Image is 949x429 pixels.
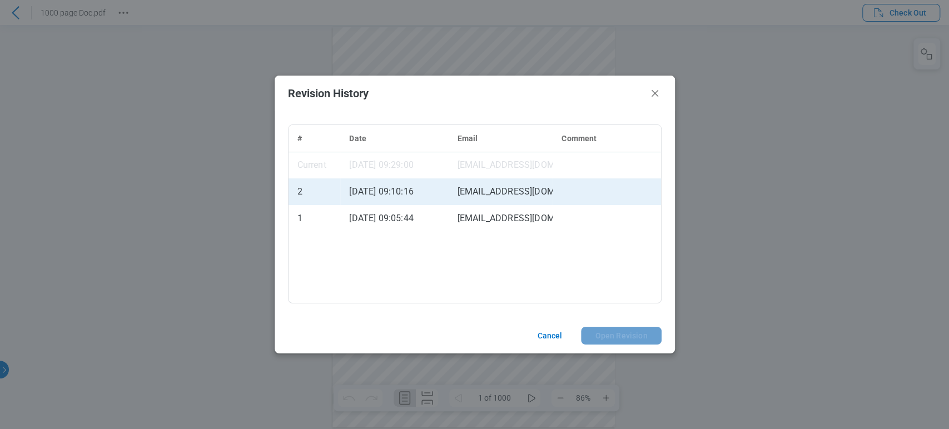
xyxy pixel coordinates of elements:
td: 1 [289,205,341,232]
td: [DATE] 09:10:16 [340,178,448,205]
td: [DATE] 09:29:00 [340,152,448,178]
td: [DATE] 09:05:44 [340,205,448,232]
h2: Revision History [288,87,644,99]
button: Close [648,87,662,100]
button: Cancel [524,327,572,345]
td: [EMAIL_ADDRESS][DOMAIN_NAME] [449,205,553,232]
td: [EMAIL_ADDRESS][DOMAIN_NAME] [449,178,553,205]
button: Open Revision [581,327,661,345]
td: Current [289,152,341,178]
td: 2 [289,178,341,205]
table: Revision history table [289,125,661,232]
td: [EMAIL_ADDRESS][DOMAIN_NAME] [449,152,553,178]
